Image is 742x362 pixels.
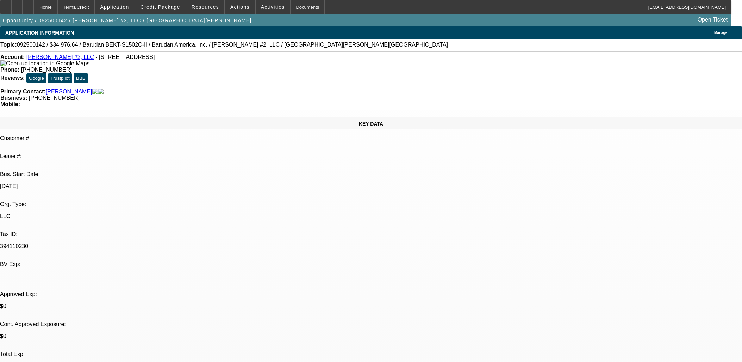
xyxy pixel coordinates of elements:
[225,0,255,14] button: Actions
[256,0,290,14] button: Activities
[92,89,98,95] img: facebook-icon.png
[100,4,129,10] span: Application
[0,60,89,66] a: View Google Maps
[0,95,27,101] strong: Business:
[0,101,20,107] strong: Mobile:
[0,75,25,81] strong: Reviews:
[26,73,46,83] button: Google
[46,89,92,95] a: [PERSON_NAME]
[3,18,251,23] span: Opportunity / 092500142 / [PERSON_NAME] #2, LLC / [GEOGRAPHIC_DATA][PERSON_NAME]
[48,73,72,83] button: Trustpilot
[359,121,383,127] span: KEY DATA
[29,95,80,101] span: [PHONE_NUMBER]
[141,4,180,10] span: Credit Package
[230,4,250,10] span: Actions
[98,89,104,95] img: linkedin-icon.png
[0,60,89,67] img: Open up location in Google Maps
[17,42,448,48] span: 092500142 / $34,976.64 / Barudan BEKT-S1502C-II / Barudan America, Inc. / [PERSON_NAME] #2, LLC /...
[0,67,19,73] strong: Phone:
[0,89,46,95] strong: Primary Contact:
[192,4,219,10] span: Resources
[0,42,17,48] strong: Topic:
[186,0,224,14] button: Resources
[0,54,25,60] strong: Account:
[261,4,285,10] span: Activities
[21,67,72,73] span: [PHONE_NUMBER]
[95,54,155,60] span: - [STREET_ADDRESS]
[95,0,134,14] button: Application
[714,31,727,35] span: Manage
[5,30,74,36] span: APPLICATION INFORMATION
[74,73,88,83] button: BBB
[26,54,94,60] a: [PERSON_NAME] #2, LLC
[695,14,730,26] a: Open Ticket
[135,0,186,14] button: Credit Package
